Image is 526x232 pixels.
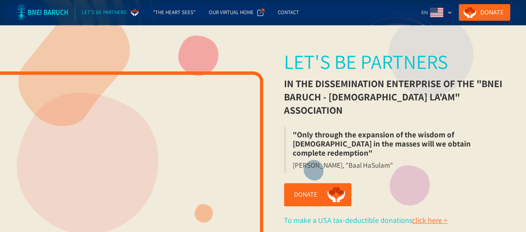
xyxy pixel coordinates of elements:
[153,8,195,17] div: "The Heart Sees"
[82,8,126,17] div: Let's be partners
[284,127,505,161] blockquote: "Only through the expansion of the wisdom of [DEMOGRAPHIC_DATA] in the masses will we obtain comp...
[202,4,271,21] a: Our Virtual Home
[271,4,306,21] a: Contact
[459,4,510,21] a: Donate
[209,8,254,17] div: Our Virtual Home
[284,161,400,173] blockquote: [PERSON_NAME], "Baal HaSulam"
[421,8,428,17] div: EN
[418,4,455,21] div: EN
[412,215,447,225] a: click here >
[75,4,146,21] a: Let's be partners
[278,8,299,17] div: Contact
[146,4,202,21] a: "The Heart Sees"
[284,183,351,206] a: Donate
[284,77,505,117] div: in the dissemination enterprise of the "Bnei Baruch - [DEMOGRAPHIC_DATA] La'am" association
[284,216,447,225] div: To make a USA tax-deductible donations
[284,50,448,73] div: Let's be partners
